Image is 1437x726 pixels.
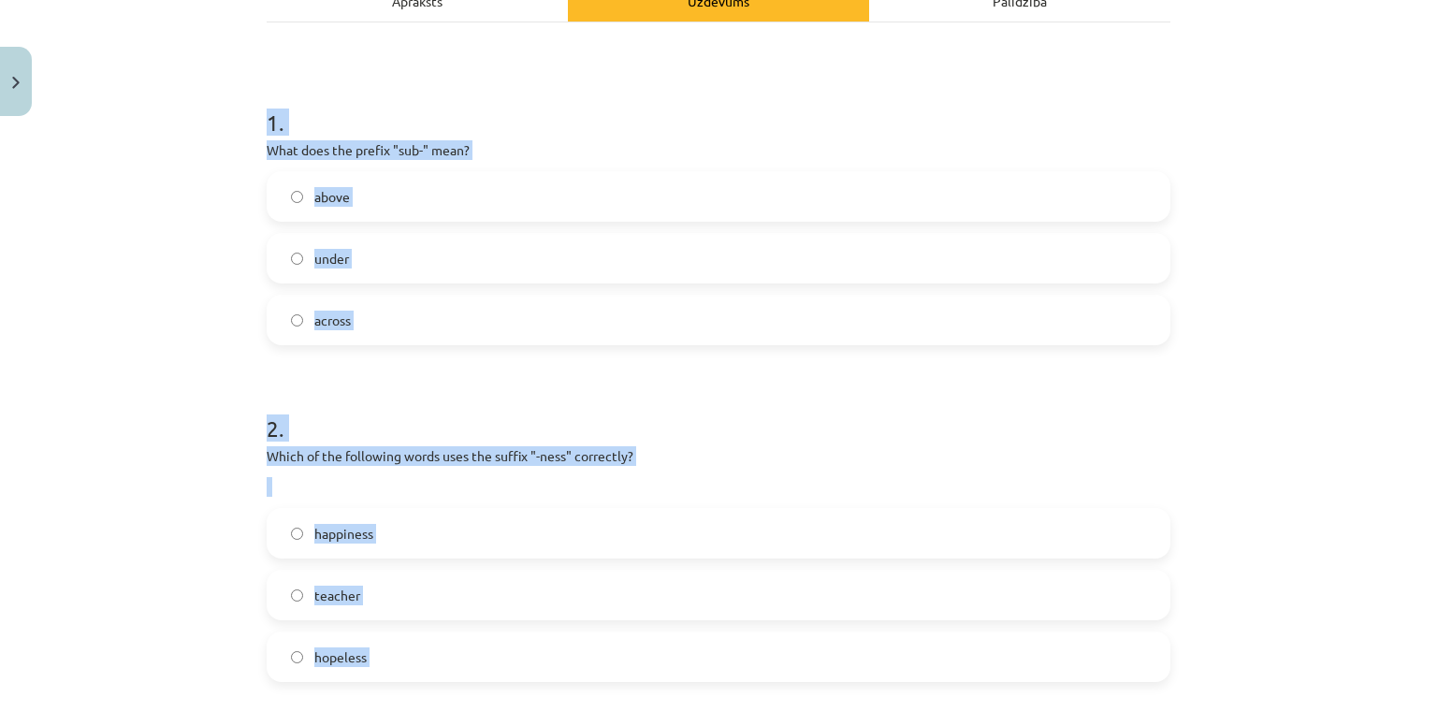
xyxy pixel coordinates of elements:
span: above [314,187,350,207]
input: teacher [291,589,303,602]
input: above [291,191,303,203]
h1: 2 . [267,383,1170,441]
input: happiness [291,528,303,540]
input: under [291,253,303,265]
input: across [291,314,303,327]
input: hopeless [291,651,303,663]
p: Which of the following words uses the suffix "-ness" correctly? [267,446,1170,466]
span: under [314,249,349,269]
span: happiness [314,524,373,544]
h1: 1 . [267,77,1170,135]
span: across [314,311,351,330]
p: What does the prefix "sub-" mean? [267,140,1170,160]
img: icon-close-lesson-0947bae3869378f0d4975bcd49f059093ad1ed9edebbc8119c70593378902aed.svg [12,77,20,89]
span: hopeless [314,647,367,667]
span: teacher [314,586,360,605]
